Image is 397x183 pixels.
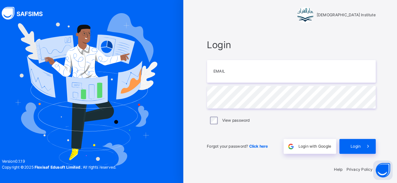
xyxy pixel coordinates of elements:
span: Version 0.1.19 [13,159,123,165]
button: Open asap [372,161,391,180]
span: [DEMOGRAPHIC_DATA] Institute [317,18,374,23]
span: Login [211,42,374,56]
span: Login with Google [300,145,331,150]
a: Privacy Policy [346,167,372,172]
a: Help [334,167,342,172]
a: Click here [252,145,270,150]
span: Login [350,145,360,150]
img: Hero Image [25,18,164,167]
img: google.396cfc9801f0270233282035f929180a.svg [289,144,296,151]
label: View password [226,119,253,125]
img: SAFSIMS Logo [13,13,60,25]
span: Forgot your password? [211,145,270,150]
strong: Flexisaf Edusoft Limited. [44,165,90,170]
span: Copyright © 2025 All rights reserved. [13,165,123,170]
